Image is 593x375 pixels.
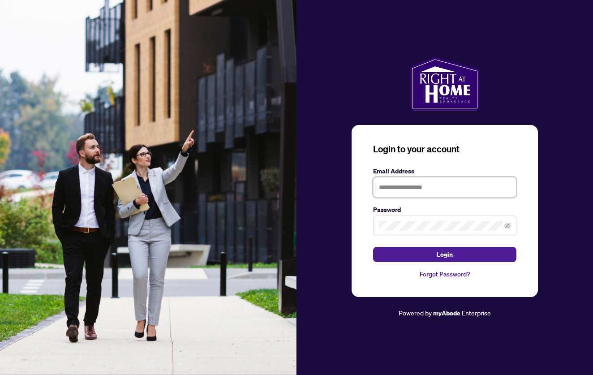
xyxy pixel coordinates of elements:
[373,143,516,155] h3: Login to your account
[504,223,511,229] span: eye-invisible
[410,57,479,111] img: ma-logo
[373,269,516,279] a: Forgot Password?
[399,309,432,317] span: Powered by
[373,166,516,176] label: Email Address
[373,247,516,262] button: Login
[462,309,491,317] span: Enterprise
[373,205,516,215] label: Password
[433,308,460,318] a: myAbode
[437,247,453,262] span: Login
